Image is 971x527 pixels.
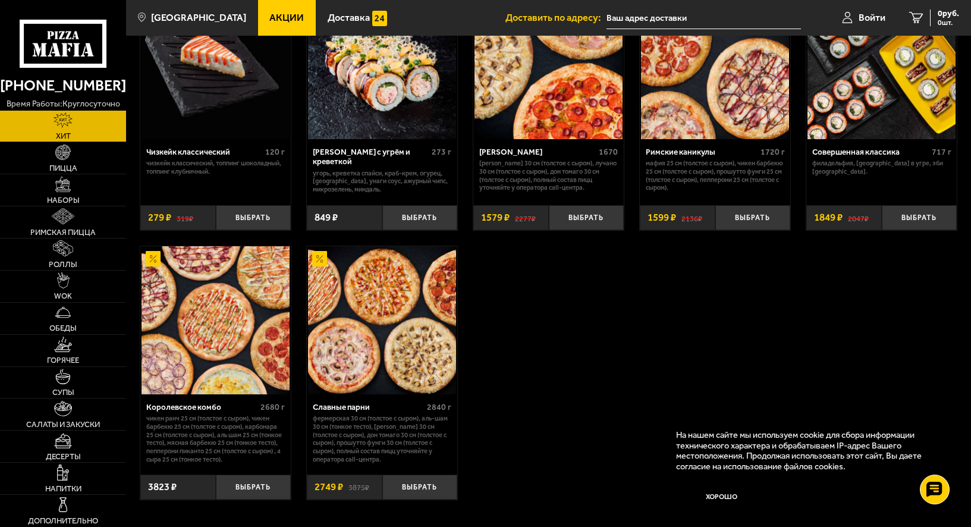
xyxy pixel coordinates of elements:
[177,212,193,222] s: 319 ₽
[313,402,425,412] div: Славные парни
[216,475,291,500] button: Выбрать
[938,19,959,26] span: 0 шт.
[140,246,291,394] a: АкционныйКоролевское комбо
[646,147,758,156] div: Римские каникулы
[549,205,624,230] button: Выбрать
[26,421,100,428] span: Салаты и закуски
[607,7,801,29] input: Ваш адрес доставки
[146,402,258,412] div: Королевское комбо
[49,324,77,332] span: Обеды
[859,13,885,23] span: Войти
[216,205,291,230] button: Выбрать
[515,212,536,222] s: 2277 ₽
[146,159,285,175] p: Чизкейк классический, топпинг шоколадный, топпинг клубничный.
[312,251,328,266] img: Акционный
[646,159,785,192] p: Мафия 25 см (толстое с сыром), Чикен Барбекю 25 см (толстое с сыром), Прошутто Фунги 25 см (толст...
[479,147,596,156] div: [PERSON_NAME]
[812,159,951,175] p: Филадельфия, [GEOGRAPHIC_DATA] в угре, Эби [GEOGRAPHIC_DATA].
[479,159,618,192] p: [PERSON_NAME] 30 см (толстое с сыром), Лучано 30 см (толстое с сыром), Дон Томаго 30 см (толстое ...
[265,147,285,157] span: 120 г
[56,132,71,140] span: Хит
[30,228,96,236] span: Римская пицца
[313,415,452,463] p: Фермерская 30 см (толстое с сыром), Аль-Шам 30 см (тонкое тесто), [PERSON_NAME] 30 см (толстое с ...
[142,246,290,394] img: Королевское комбо
[260,402,285,412] span: 2680 г
[313,170,452,194] p: угорь, креветка спайси, краб-крем, огурец, [GEOGRAPHIC_DATA], унаги соус, ажурный чипс, микрозеле...
[427,402,451,412] span: 2840 г
[372,11,388,26] img: 15daf4d41897b9f0e9f617042186c801.svg
[315,482,343,492] span: 2749 ₽
[151,13,246,23] span: [GEOGRAPHIC_DATA]
[28,517,98,525] span: Дополнительно
[313,147,429,167] div: [PERSON_NAME] с угрём и креветкой
[932,147,951,157] span: 717 г
[46,453,81,460] span: Десерты
[938,10,959,18] span: 0 руб.
[882,205,957,230] button: Выбрать
[146,415,285,463] p: Чикен Ранч 25 см (толстое с сыром), Чикен Барбекю 25 см (толстое с сыром), Карбонара 25 см (толст...
[676,482,767,512] button: Хорошо
[812,147,929,156] div: Совершенная классика
[269,13,304,23] span: Акции
[599,147,618,157] span: 1670
[676,430,940,472] p: На нашем сайте мы используем cookie для сбора информации технического характера и обрабатываем IP...
[382,475,457,500] button: Выбрать
[681,212,702,222] s: 2136 ₽
[49,261,77,268] span: Роллы
[505,13,607,23] span: Доставить по адресу:
[54,292,72,300] span: WOK
[146,251,161,266] img: Акционный
[348,482,369,492] s: 3875 ₽
[308,246,456,394] img: Славные парни
[47,356,79,364] span: Горячее
[49,164,77,172] span: Пицца
[47,196,80,204] span: Наборы
[715,205,790,230] button: Выбрать
[307,246,457,394] a: АкционныйСлавные парни
[481,212,510,222] span: 1579 ₽
[432,147,451,157] span: 273 г
[315,212,338,222] span: 849 ₽
[814,212,843,222] span: 1849 ₽
[761,147,785,157] span: 1720 г
[848,212,869,222] s: 2047 ₽
[146,147,263,156] div: Чизкейк классический
[148,212,171,222] span: 279 ₽
[648,212,676,222] span: 1599 ₽
[382,205,457,230] button: Выбрать
[45,485,81,493] span: Напитки
[148,482,177,492] span: 3823 ₽
[52,388,74,396] span: Супы
[328,13,370,23] span: Доставка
